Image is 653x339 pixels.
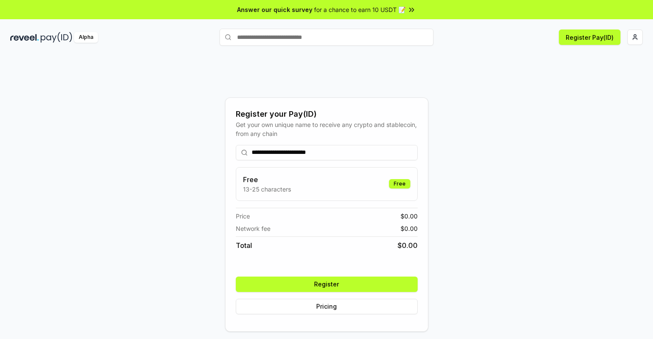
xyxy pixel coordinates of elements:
[389,179,410,189] div: Free
[237,5,312,14] span: Answer our quick survey
[236,240,252,251] span: Total
[398,240,418,251] span: $ 0.00
[236,277,418,292] button: Register
[236,212,250,221] span: Price
[41,32,72,43] img: pay_id
[236,224,270,233] span: Network fee
[243,174,291,185] h3: Free
[74,32,98,43] div: Alpha
[10,32,39,43] img: reveel_dark
[314,5,406,14] span: for a chance to earn 10 USDT 📝
[401,224,418,233] span: $ 0.00
[236,299,418,314] button: Pricing
[559,29,620,45] button: Register Pay(ID)
[236,120,418,138] div: Get your own unique name to receive any crypto and stablecoin, from any chain
[236,108,418,120] div: Register your Pay(ID)
[401,212,418,221] span: $ 0.00
[243,185,291,194] p: 13-25 characters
